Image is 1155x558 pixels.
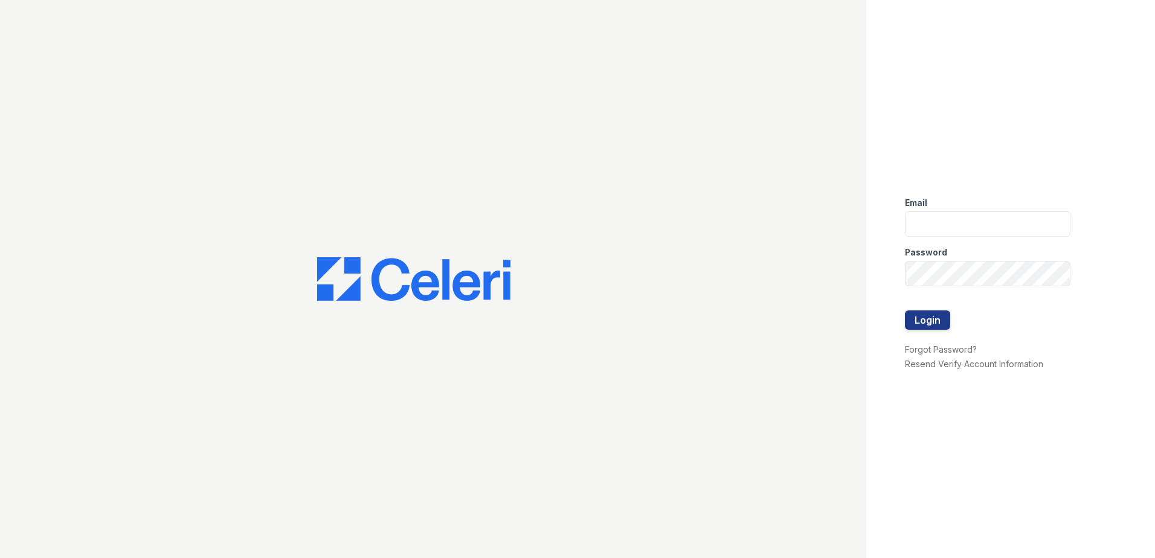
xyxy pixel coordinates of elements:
[905,310,950,330] button: Login
[905,246,947,258] label: Password
[317,257,510,301] img: CE_Logo_Blue-a8612792a0a2168367f1c8372b55b34899dd931a85d93a1a3d3e32e68fde9ad4.png
[905,197,927,209] label: Email
[905,359,1043,369] a: Resend Verify Account Information
[905,344,977,354] a: Forgot Password?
